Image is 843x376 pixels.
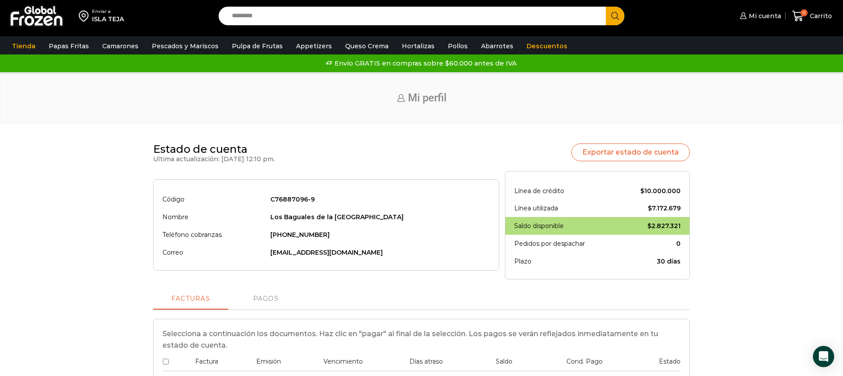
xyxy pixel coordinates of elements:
[606,7,624,25] button: Search button
[162,328,681,351] p: Selecciona a continuación los documentos. Haz clic en "pagar" al final de la selección. Los pagos...
[647,222,681,230] bdi: 2.827.321
[808,12,832,20] span: Carrito
[256,357,281,365] span: Emisión
[266,189,490,208] td: C76887096-9
[514,235,619,252] th: Pedidos por despachar
[443,38,472,54] a: Pollos
[647,222,651,230] span: $
[496,357,512,365] span: Saldo
[323,357,363,365] span: Vencimiento
[790,6,834,27] a: 0 Carrito
[253,295,279,302] span: Pagos
[162,208,266,226] th: Nombre
[738,7,781,25] a: Mi cuenta
[227,38,287,54] a: Pulpa de Frutas
[228,288,304,310] a: Pagos
[801,9,808,16] span: 0
[341,38,393,54] a: Queso Crema
[514,217,619,235] th: Saldo disponible
[813,346,834,367] div: Open Intercom Messenger
[514,180,619,200] th: Línea de crédito
[98,38,143,54] a: Camarones
[8,38,40,54] a: Tienda
[619,235,681,252] td: 0
[571,143,690,161] a: Exportar estado de cuenta
[266,244,490,261] td: [EMAIL_ADDRESS][DOMAIN_NAME]
[566,357,603,365] span: Cond. Pago
[477,38,518,54] a: Abarrotes
[619,252,681,270] td: 30 días
[292,38,336,54] a: Appetizers
[162,226,266,244] th: Teléfono cobranzas
[162,244,266,261] th: Correo
[44,38,93,54] a: Papas Fritas
[640,187,681,195] bdi: 10.000.000
[92,15,124,23] div: ISLA TEJA
[153,143,275,156] h2: Estado de cuenta
[640,187,644,195] span: $
[659,357,681,365] span: Estado
[147,38,223,54] a: Pescados y Mariscos
[79,8,92,23] img: address-field-icon.svg
[397,38,439,54] a: Hortalizas
[648,204,681,212] bdi: 7.172.679
[153,288,228,310] a: Facturas
[266,208,490,226] td: Los Baguales de la [GEOGRAPHIC_DATA]
[514,252,619,270] th: Plazo
[266,226,490,244] td: [PHONE_NUMBER]
[171,295,210,302] span: Facturas
[162,189,266,208] th: Código
[153,156,275,162] p: Ultima actualización: [DATE] 12:10 pm.
[522,38,572,54] a: Descuentos
[648,204,652,212] span: $
[195,357,218,365] span: Factura
[747,12,781,20] span: Mi cuenta
[408,92,447,104] span: Mi perfil
[409,357,443,365] span: Días atraso
[514,199,619,217] th: Línea utilizada
[92,8,124,15] div: Enviar a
